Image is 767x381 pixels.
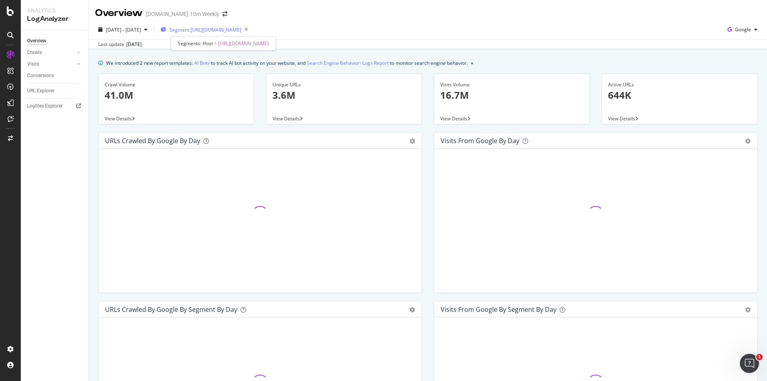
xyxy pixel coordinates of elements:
[27,87,54,95] div: URL Explorer
[724,23,761,36] button: Google
[106,26,141,33] span: [DATE] - [DATE]
[105,81,248,88] div: Crawl Volume
[106,59,468,67] div: We introduced 2 new report templates: to track AI bot activity on your website, and to monitor se...
[441,137,519,145] div: Visits from Google by day
[169,26,241,33] span: Segment: [URL][DOMAIN_NAME]
[27,14,82,24] div: LogAnalyzer
[608,88,751,102] p: 644K
[27,87,83,95] a: URL Explorer
[146,10,219,18] div: [DOMAIN_NAME] 10m Weekly
[272,115,300,122] span: View Details
[157,23,251,36] button: Segment:[URL][DOMAIN_NAME]
[27,37,46,45] div: Overview
[409,307,415,313] div: gear
[126,41,142,48] div: [DATE]
[409,138,415,144] div: gear
[745,307,751,313] div: gear
[27,102,83,110] a: Logfiles Explorer
[735,26,751,33] span: Google
[27,60,39,68] div: Visits
[745,138,751,144] div: gear
[469,57,475,69] button: close banner
[27,72,54,80] div: Conversions
[105,137,200,145] div: URLs Crawled by Google by day
[740,354,759,373] iframe: Intercom live chat
[441,305,556,313] div: Visits from Google By Segment By Day
[272,81,415,88] div: Unique URLs
[440,115,467,122] span: View Details
[608,115,635,122] span: View Details
[98,41,142,48] div: Last update
[194,59,210,67] a: AI Bots
[440,81,583,88] div: Visits Volume
[105,88,248,102] p: 41.0M
[27,102,63,110] div: Logfiles Explorer
[27,48,75,57] a: Crawls
[105,305,237,313] div: URLs Crawled by Google By Segment By Day
[98,59,757,67] div: info banner
[272,88,415,102] p: 3.6M
[440,88,583,102] p: 16.7M
[756,354,763,360] span: 1
[218,40,269,47] span: [URL][DOMAIN_NAME]
[105,115,132,122] span: View Details
[27,48,42,57] div: Crawls
[178,40,213,47] span: Segments: Host
[223,11,227,17] div: arrow-right-arrow-left
[27,6,82,14] div: Analytics
[608,81,751,88] div: Active URLs
[214,40,217,47] span: =
[307,59,389,67] a: Search Engine Behavior: Logs Report
[27,37,83,45] a: Overview
[27,72,83,80] a: Conversions
[27,60,75,68] a: Visits
[95,23,151,36] button: [DATE] - [DATE]
[95,6,143,20] div: Overview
